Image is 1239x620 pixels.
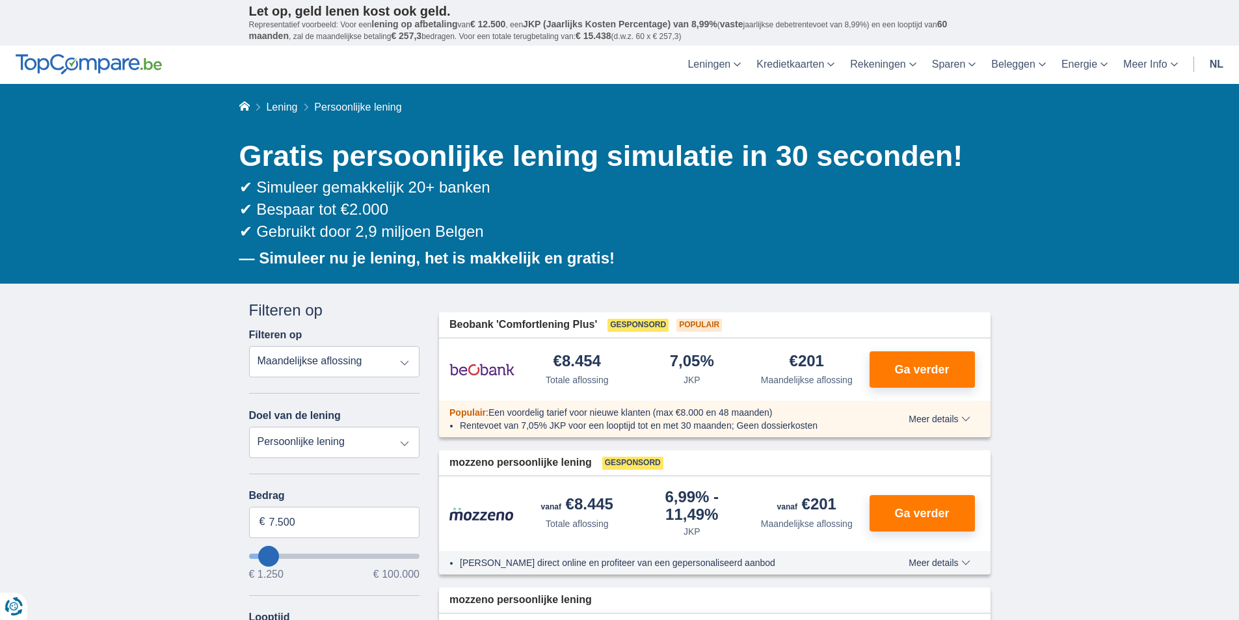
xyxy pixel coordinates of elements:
[761,373,853,386] div: Maandelijkse aflossing
[546,373,609,386] div: Totale aflossing
[314,101,401,113] span: Persoonlijke lening
[391,31,421,41] span: € 257,3
[680,46,749,84] a: Leningen
[761,517,853,530] div: Maandelijkse aflossing
[576,31,611,41] span: € 15.438
[924,46,984,84] a: Sparen
[870,351,975,388] button: Ga verder
[488,407,773,418] span: Een voordelig tarief voor nieuwe klanten (max €8.000 en 48 maanden)
[449,407,486,418] span: Populair
[546,517,609,530] div: Totale aflossing
[470,19,506,29] span: € 12.500
[720,19,743,29] span: vaste
[449,455,592,470] span: mozzeno persoonlijke lening
[249,410,341,422] label: Doel van de lening
[870,495,975,532] button: Ga verder
[249,490,420,502] label: Bedrag
[670,353,714,371] div: 7,05%
[249,329,302,341] label: Filteren op
[909,558,970,567] span: Meer details
[449,593,592,608] span: mozzeno persoonlijke lening
[371,19,457,29] span: lening op afbetaling
[541,496,613,515] div: €8.445
[640,489,745,522] div: 6,99%
[749,46,842,84] a: Kredietkaarten
[373,569,420,580] span: € 100.000
[249,3,991,19] p: Let op, geld lenen kost ook geld.
[249,299,420,321] div: Filteren op
[894,364,949,375] span: Ga verder
[684,373,700,386] div: JKP
[602,457,663,470] span: Gesponsord
[16,54,162,75] img: TopCompare
[449,317,597,332] span: Beobank 'Comfortlening Plus'
[249,554,420,559] input: wantToBorrow
[894,507,949,519] span: Ga verder
[777,496,836,515] div: €201
[266,101,297,113] a: Lening
[239,101,250,113] a: Home
[260,515,265,530] span: €
[460,556,861,569] li: [PERSON_NAME] direct online en profiteer van een gepersonaliseerd aanbod
[1054,46,1115,84] a: Energie
[899,558,979,568] button: Meer details
[249,19,991,42] p: Representatief voorbeeld: Voor een van , een ( jaarlijkse debetrentevoet van 8,99%) en een loopti...
[523,19,717,29] span: JKP (Jaarlijks Kosten Percentage) van 8,99%
[909,414,970,424] span: Meer details
[1115,46,1186,84] a: Meer Info
[439,406,872,419] div: :
[1202,46,1231,84] a: nl
[239,176,991,243] div: ✔ Simuleer gemakkelijk 20+ banken ✔ Bespaar tot €2.000 ✔ Gebruikt door 2,9 miljoen Belgen
[239,249,615,267] b: — Simuleer nu je lening, het is makkelijk en gratis!
[790,353,824,371] div: €201
[449,507,514,521] img: product.pl.alt Mozzeno
[684,525,700,538] div: JKP
[553,353,601,371] div: €8.454
[899,414,979,424] button: Meer details
[449,353,514,386] img: product.pl.alt Beobank
[842,46,924,84] a: Rekeningen
[239,136,991,176] h1: Gratis persoonlijke lening simulatie in 30 seconden!
[607,319,669,332] span: Gesponsord
[676,319,722,332] span: Populair
[249,19,948,41] span: 60 maanden
[983,46,1054,84] a: Beleggen
[460,419,861,432] li: Rentevoet van 7,05% JKP voor een looptijd tot en met 30 maanden; Geen dossierkosten
[249,569,284,580] span: € 1.250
